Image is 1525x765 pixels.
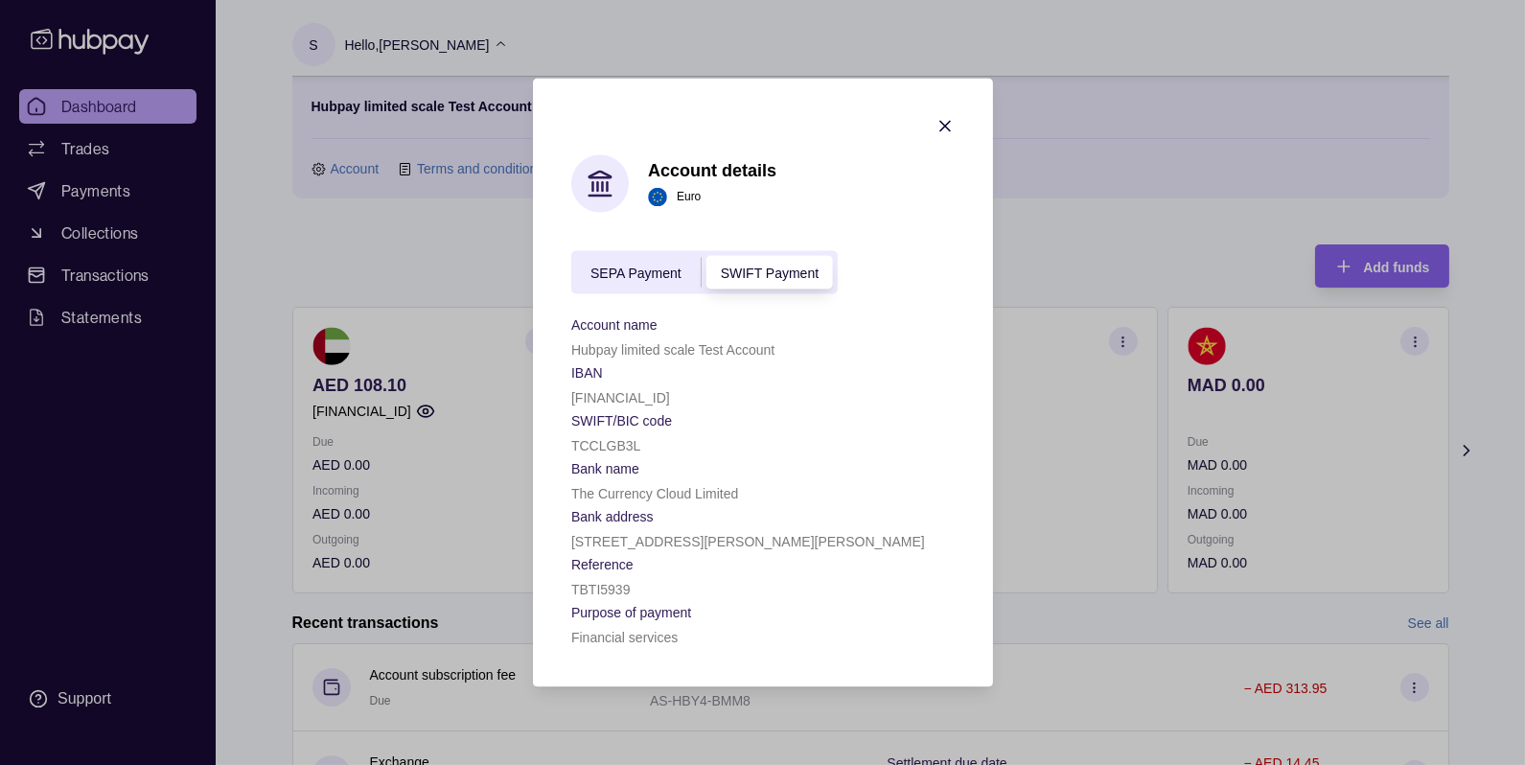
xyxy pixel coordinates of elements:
[571,251,838,294] div: accountIndex
[571,487,738,502] p: The Currency Cloud Limited
[571,631,678,646] p: Financial services
[571,606,691,621] p: Purpose of payment
[571,391,670,406] p: [FINANCIAL_ID]
[571,414,672,429] p: SWIFT/BIC code
[648,160,776,181] h1: Account details
[571,343,774,359] p: Hubpay limited scale Test Account
[648,187,667,206] img: eu
[677,186,701,207] p: Euro
[720,266,818,281] span: SWIFT Payment
[571,535,925,550] p: [STREET_ADDRESS][PERSON_NAME][PERSON_NAME]
[571,318,658,334] p: Account name
[571,558,634,573] p: Reference
[590,266,682,281] span: SEPA Payment
[571,439,640,454] p: TCCLGB3L
[571,583,630,598] p: TBTI5939
[571,366,603,382] p: IBAN
[571,462,639,477] p: Bank name
[571,510,654,525] p: Bank address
